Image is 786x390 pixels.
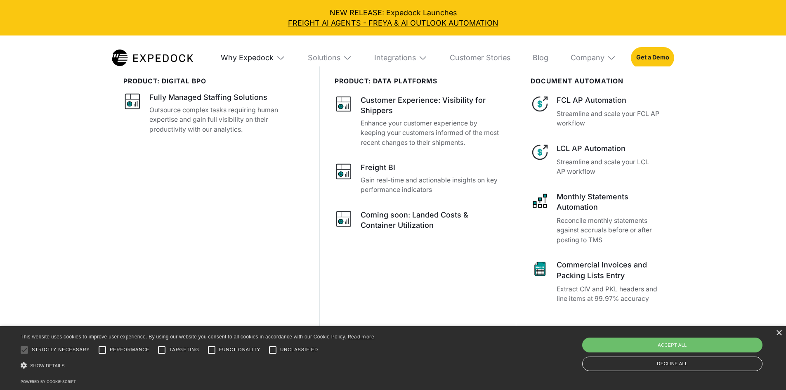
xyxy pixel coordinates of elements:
a: Customer Experience: Visibility for ShippersEnhance your customer experience by keeping your cust... [335,95,501,148]
p: Gain real-time and actionable insights on key performance indicators [361,175,501,195]
p: Streamline and scale your LCL AP workflow [557,157,663,177]
div: Integrations [374,53,416,62]
div: LCL AP Automation [557,143,663,154]
div: Commercial Invoices and Packing Lists Entry [557,260,663,280]
a: Fully Managed Staffing SolutionsOutsource complex tasks requiring human expertise and gain full v... [123,92,304,134]
div: Company [571,53,604,62]
a: Freight BIGain real-time and actionable insights on key performance indicators [335,162,501,195]
div: Why Expedock [221,53,274,62]
a: Monthly Statements AutomationReconcile monthly statements against accruals before or after postin... [531,191,663,245]
div: Freight BI [361,162,395,173]
span: Unclassified [280,346,318,353]
div: product: digital bpo [123,78,304,85]
div: FCL AP Automation [557,95,663,105]
div: Coming soon: Landed Costs & Container Utilization [361,210,501,230]
a: Blog [525,35,556,80]
a: Powered by cookie-script [21,379,76,384]
a: Get a Demo [631,47,674,69]
p: Streamline and scale your FCL AP workflow [557,109,663,128]
a: FREIGHT AI AGENTS - FREYA & AI OUTLOOK AUTOMATION [7,18,779,28]
div: Solutions [308,53,340,62]
div: Close [776,330,782,336]
span: Strictly necessary [32,346,90,353]
a: FCL AP AutomationStreamline and scale your FCL AP workflow [531,95,663,128]
div: PRODUCT: data platforms [335,78,501,85]
span: This website uses cookies to improve user experience. By using our website you consent to all coo... [21,334,346,340]
div: Why Expedock [213,35,293,80]
div: Show details [21,359,375,372]
span: Functionality [219,346,260,353]
div: Decline all [582,357,762,371]
p: Reconcile monthly statements against accruals before or after posting to TMS [557,216,663,245]
a: LCL AP AutomationStreamline and scale your LCL AP workflow [531,143,663,177]
div: Monthly Statements Automation [557,191,663,212]
div: Integrations [367,35,435,80]
div: NEW RELEASE: Expedock Launches [7,7,779,28]
p: Extract CIV and PKL headers and line items at 99.97% accuracy [557,284,663,304]
div: Fully Managed Staffing Solutions [149,92,267,102]
span: Show details [30,363,65,368]
p: Enhance your customer experience by keeping your customers informed of the most recent changes to... [361,118,501,148]
p: Outsource complex tasks requiring human expertise and gain full visibility on their productivity ... [149,105,305,135]
span: Performance [110,346,150,353]
span: Targeting [169,346,199,353]
div: Solutions [300,35,359,80]
div: Customer Experience: Visibility for Shippers [361,95,501,116]
iframe: Chat Widget [745,350,786,390]
div: document automation [531,78,663,85]
a: Commercial Invoices and Packing Lists EntryExtract CIV and PKL headers and line items at 99.97% a... [531,260,663,303]
a: Customer Stories [442,35,518,80]
div: Company [563,35,623,80]
div: Accept all [582,338,762,352]
a: Coming soon: Landed Costs & Container Utilization [335,210,501,233]
a: Read more [348,333,375,340]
